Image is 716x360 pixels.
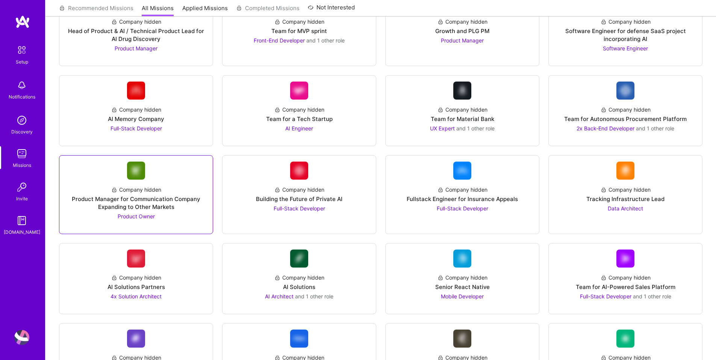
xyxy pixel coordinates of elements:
a: Company LogoCompany hiddenTeam for Material BankUX Expert and 1 other role [392,82,533,140]
img: User Avatar [14,330,29,345]
img: Invite [14,180,29,195]
img: Company Logo [616,330,634,348]
a: Company LogoCompany hiddenSenior React NativeMobile Developer [392,250,533,308]
a: Company LogoCompany hiddenTeam for a Tech StartupAI Engineer [229,82,370,140]
img: teamwork [14,146,29,161]
span: 2x Back-End Developer [577,125,634,132]
div: Product Manager for Communication Company Expanding to Other Markets [65,195,207,211]
div: Company hidden [274,18,324,26]
span: Product Manager [115,45,157,51]
span: Full-Stack Developer [580,293,631,299]
div: Team for MVP sprint [271,27,327,35]
a: Company LogoCompany hiddenAI Solutions Partners4x Solution Architect [65,250,207,308]
span: Software Engineer [603,45,648,51]
img: Company Logo [616,162,634,180]
img: Company Logo [453,250,471,268]
img: Company Logo [616,250,634,268]
a: Applied Missions [182,4,228,17]
img: Company Logo [453,162,471,180]
div: Head of Product & AI / Technical Product Lead for AI Drug Discovery [65,27,207,43]
span: Mobile Developer [441,293,484,299]
div: Team for Material Bank [431,115,494,123]
img: Company Logo [453,330,471,348]
a: Company LogoCompany hiddenAI Memory CompanyFull-Stack Developer [65,82,207,140]
span: and 1 other role [295,293,333,299]
div: Company hidden [111,18,161,26]
img: bell [14,78,29,93]
a: Company LogoCompany hiddenProduct Manager for Communication Company Expanding to Other MarketsPro... [65,162,207,228]
span: Product Owner [118,213,155,219]
div: Invite [16,195,28,203]
div: [DOMAIN_NAME] [4,228,40,236]
div: Company hidden [274,186,324,194]
div: Team for a Tech Startup [266,115,333,123]
a: Company LogoCompany hiddenTracking Infrastructure LeadData Architect [555,162,696,228]
div: Building the Future of Private AI [256,195,342,203]
div: Company hidden [601,274,651,281]
span: Front-End Developer [254,37,305,44]
span: UX Expert [430,125,455,132]
div: AI Solutions [283,283,315,291]
a: Company LogoCompany hiddenFullstack Engineer for Insurance AppealsFull-Stack Developer [392,162,533,228]
div: Company hidden [111,186,161,194]
div: Team for AI-Powered Sales Platform [576,283,675,291]
div: Company hidden [274,106,324,113]
div: Fullstack Engineer for Insurance Appeals [407,195,518,203]
img: Company Logo [290,250,308,268]
a: Company LogoCompany hiddenAI SolutionsAI Architect and 1 other role [229,250,370,308]
a: Company LogoCompany hiddenTeam for AI-Powered Sales PlatformFull-Stack Developer and 1 other role [555,250,696,308]
div: Tracking Infrastructure Lead [586,195,665,203]
div: Company hidden [437,106,487,113]
div: Company hidden [111,106,161,113]
img: Company Logo [453,82,471,100]
img: Company Logo [290,162,308,180]
span: Product Manager [441,37,484,44]
div: Software Engineer for defense SaaS project incorporating AI [555,27,696,43]
span: Full-Stack Developer [111,125,162,132]
span: 4x Solution Architect [111,293,162,299]
span: Full-Stack Developer [437,205,488,212]
img: guide book [14,213,29,228]
span: AI Engineer [285,125,313,132]
span: and 1 other role [306,37,345,44]
img: Company Logo [127,162,145,180]
span: and 1 other role [636,125,674,132]
div: Company hidden [111,274,161,281]
img: Company Logo [616,82,634,100]
img: Company Logo [127,330,145,348]
img: logo [15,15,30,29]
div: Growth and PLG PM [435,27,489,35]
div: Company hidden [437,186,487,194]
div: Notifications [9,93,35,101]
span: and 1 other role [633,293,671,299]
a: Company LogoCompany hiddenTeam for Autonomous Procurement Platform2x Back-End Developer and 1 oth... [555,82,696,140]
a: Not Interested [308,3,355,17]
div: Company hidden [601,186,651,194]
div: Company hidden [437,18,487,26]
span: Full-Stack Developer [274,205,325,212]
div: AI Solutions Partners [107,283,165,291]
img: discovery [14,113,29,128]
img: Company Logo [290,82,308,100]
span: Data Architect [608,205,643,212]
div: Missions [13,161,31,169]
img: setup [14,42,30,58]
div: Discovery [11,128,33,136]
div: Company hidden [601,106,651,113]
span: and 1 other role [456,125,495,132]
a: Company LogoCompany hiddenBuilding the Future of Private AIFull-Stack Developer [229,162,370,228]
a: All Missions [142,4,174,17]
div: Setup [16,58,28,66]
a: User Avatar [12,330,31,345]
div: Company hidden [437,274,487,281]
img: Company Logo [127,250,145,268]
div: Senior React Native [435,283,490,291]
span: AI Architect [265,293,294,299]
img: Company Logo [127,82,145,100]
div: Company hidden [274,274,324,281]
img: Company Logo [290,330,308,348]
div: Company hidden [601,18,651,26]
div: Team for Autonomous Procurement Platform [564,115,687,123]
div: AI Memory Company [108,115,164,123]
